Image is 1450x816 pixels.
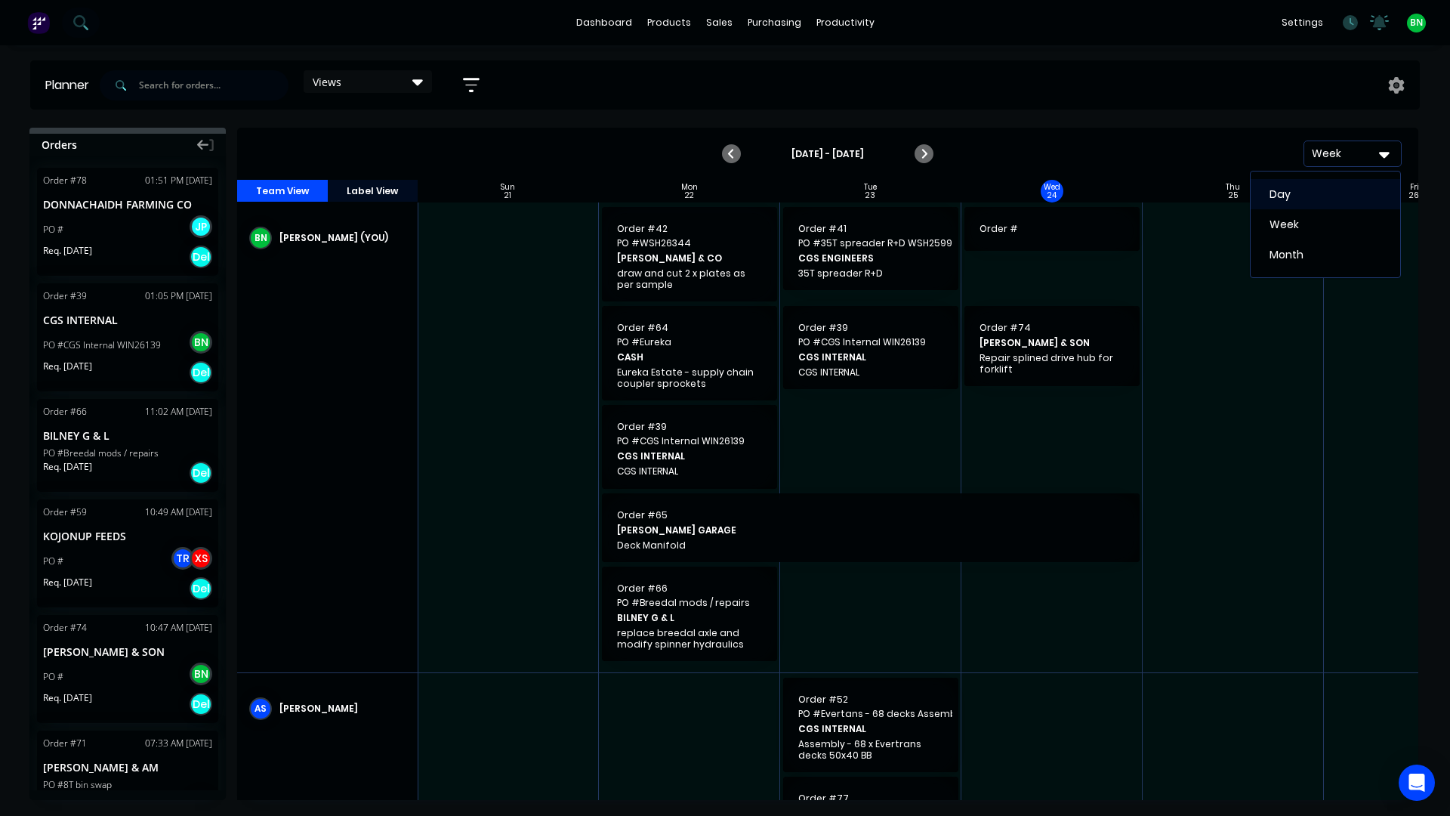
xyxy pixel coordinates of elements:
span: PO # 35T spreader R+D WSH25997 [798,236,943,250]
div: Order # 74 [43,621,87,635]
p: Assembly - 68 x Evertrans decks 50x40 BB [798,738,943,761]
span: Req. [DATE] [43,691,92,705]
span: PO # WSH26344 [617,236,762,250]
div: Order # 78 [43,174,87,187]
div: [PERSON_NAME] & SON [43,644,212,660]
span: CGS ENGINEERS [798,252,929,265]
div: 10:47 AM [DATE] [145,621,212,635]
span: PO # CGS Internal WIN26139 [798,335,943,349]
span: Order # 39 [798,321,943,335]
img: Factory [27,11,50,34]
span: Order # 39 [617,420,762,434]
span: CGS INTERNAL [798,722,929,736]
span: CGS INTERNAL [798,351,929,364]
p: draw and cut 2 x plates as per sample [617,267,762,290]
span: Req. [DATE] [43,460,92,474]
input: Search for orders... [139,70,288,100]
div: PO #CGS Internal WIN26139 [43,338,161,352]
div: Mon [681,183,698,192]
span: BILNEY G & L [617,611,748,625]
div: Week [1251,209,1400,240]
div: Week [1312,146,1381,162]
div: 01:51 PM [DATE] [145,174,212,187]
span: [PERSON_NAME] & SON [980,336,1110,350]
div: Planner [45,76,97,94]
button: Week [1303,141,1402,167]
div: 10:49 AM [DATE] [145,505,212,519]
p: Repair splined drive hub for forklift [980,352,1125,375]
button: Label View [328,180,418,202]
p: 35T spreader R+D [798,267,943,279]
div: 23 [865,192,875,199]
div: Day [1251,179,1400,209]
p: replace breedal axle and modify spinner hydraulics [617,627,762,650]
div: Order # 71 [43,737,87,750]
span: [PERSON_NAME] GARAGE [617,524,1074,537]
div: Month [1251,240,1400,270]
div: JP [190,215,212,238]
span: Order # [980,222,1125,236]
span: Order # 65 [617,508,1125,522]
span: CGS INTERNAL [617,450,748,463]
div: 21 [504,192,511,199]
span: Views [313,74,341,90]
div: 24 [1047,192,1057,199]
div: PO # [43,223,63,236]
div: 26 [1409,192,1419,199]
span: Order # 74 [980,321,1125,335]
span: Req. [DATE] [43,360,92,373]
div: KOJONUP FEEDS [43,528,212,544]
span: PO # Breedal mods / repairs [617,596,762,610]
span: Req. [DATE] [43,576,92,589]
a: dashboard [569,11,640,34]
div: Del [190,693,212,716]
div: Order # 66 [43,405,87,419]
p: CGS INTERNAL [617,465,762,477]
div: Sun [501,183,515,192]
span: PO # Evertans - 68 decks Assembly [798,707,943,721]
div: sales [699,11,740,34]
div: settings [1274,11,1331,34]
div: Order # 39 [43,289,87,303]
div: BN [249,227,272,249]
span: Order # 64 [617,321,762,335]
div: 01:05 PM [DATE] [145,289,212,303]
span: Order # 77 [798,792,943,805]
div: Del [190,361,212,384]
div: Del [190,577,212,600]
div: Thu [1226,183,1240,192]
div: AS [249,697,272,720]
div: BN [190,663,212,685]
div: purchasing [740,11,809,34]
div: Tue [864,183,877,192]
div: PO #8T bin swap [43,778,112,792]
span: PO # CGS Internal WIN26139 [617,434,762,448]
button: Team View [237,180,328,202]
span: Req. [DATE] [43,244,92,258]
div: Wed [1044,183,1060,192]
span: [PERSON_NAME] & CO [617,252,748,265]
div: [PERSON_NAME] & AM [43,759,212,775]
div: [PERSON_NAME] [279,702,406,716]
div: 25 [1229,192,1238,199]
div: BILNEY G & L [43,428,212,444]
div: Order # 59 [43,505,87,519]
span: Order # 42 [617,222,762,236]
div: products [640,11,699,34]
div: DONNACHAIDH FARMING CO [43,196,212,212]
div: 11:02 AM [DATE] [145,405,212,419]
div: PO # [43,555,63,568]
span: PO # Eureka [617,335,762,349]
span: Orders [42,137,77,153]
strong: [DATE] - [DATE] [752,147,903,161]
div: TR [171,547,194,570]
p: Eureka Estate - supply chain coupler sprockets [617,366,762,389]
div: BN [190,331,212,354]
p: CGS INTERNAL [798,366,943,378]
p: Deck Manifold [617,539,1125,551]
div: XS [190,547,212,570]
span: BN [1410,16,1423,29]
span: Order # 66 [617,582,762,595]
div: 07:33 AM [DATE] [145,737,212,750]
div: PO # [43,670,63,684]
